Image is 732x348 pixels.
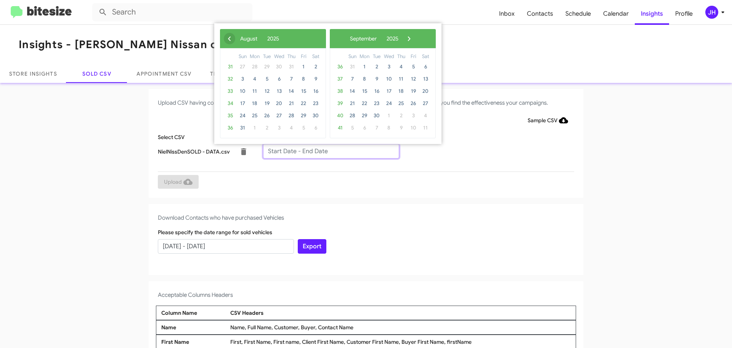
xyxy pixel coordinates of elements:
[371,97,383,110] span: 23
[285,73,297,85] span: 7
[236,122,249,134] span: 31
[224,85,236,97] span: 33
[249,73,261,85] span: 4
[387,35,398,42] span: 2025
[383,73,395,85] span: 10
[334,73,346,85] span: 37
[407,73,419,85] span: 12
[263,144,399,159] input: Start Date - End Date
[407,52,419,61] th: weekday
[236,73,249,85] span: 3
[297,110,310,122] span: 29
[261,52,273,61] th: weekday
[383,122,395,134] span: 8
[297,73,310,85] span: 8
[267,35,279,42] span: 2025
[224,73,236,85] span: 32
[334,97,346,110] span: 39
[371,122,383,134] span: 7
[159,324,228,331] div: Name
[214,23,441,144] bs-daterangepicker-container: calendar
[66,65,127,83] a: Sold CSV
[310,110,322,122] span: 30
[19,39,270,51] h1: Insights - [PERSON_NAME] Nissan of Denville
[419,110,432,122] span: 4
[521,3,559,25] a: Contacts
[346,110,358,122] span: 28
[371,110,383,122] span: 30
[334,61,346,73] span: 36
[371,85,383,97] span: 16
[273,61,285,73] span: 30
[346,73,358,85] span: 7
[383,110,395,122] span: 1
[285,52,297,61] th: weekday
[383,52,395,61] th: weekday
[261,110,273,122] span: 26
[419,61,432,73] span: 6
[395,97,407,110] span: 25
[407,97,419,110] span: 26
[240,35,257,42] span: August
[224,33,235,44] button: ‹
[358,73,371,85] span: 8
[249,97,261,110] span: 18
[705,6,718,19] div: JH
[346,122,358,134] span: 5
[273,85,285,97] span: 13
[407,110,419,122] span: 3
[395,122,407,134] span: 9
[597,3,635,25] span: Calendar
[158,175,199,189] button: Upload
[310,52,322,61] th: weekday
[285,61,297,73] span: 31
[261,73,273,85] span: 5
[224,122,236,134] span: 36
[236,97,249,110] span: 17
[419,97,432,110] span: 27
[285,110,297,122] span: 28
[419,85,432,97] span: 20
[261,61,273,73] span: 29
[236,52,249,61] th: weekday
[528,113,568,127] span: Sample CSV
[224,33,295,40] bs-datepicker-navigation-view: ​ ​ ​
[228,338,573,346] div: First, First Name, First name, Client First Name, Customer First Name, Buyer First Name, firstName
[395,85,407,97] span: 18
[297,122,310,134] span: 5
[310,122,322,134] span: 6
[158,148,230,155] p: NielNissDenSOLD - DATA.csv
[334,85,346,97] span: 38
[407,61,419,73] span: 5
[407,122,419,134] span: 10
[159,338,228,346] div: First Name
[358,85,371,97] span: 15
[371,73,383,85] span: 9
[249,110,261,122] span: 25
[249,122,261,134] span: 1
[371,52,383,61] th: weekday
[334,33,415,40] bs-datepicker-navigation-view: ​ ​ ​
[635,3,669,25] span: Insights
[358,52,371,61] th: weekday
[297,97,310,110] span: 22
[285,85,297,97] span: 14
[382,33,403,44] button: 2025
[669,3,699,25] a: Profile
[249,61,261,73] span: 28
[522,113,574,127] button: Sample CSV
[419,122,432,134] span: 11
[261,97,273,110] span: 19
[297,85,310,97] span: 15
[158,213,574,222] h4: Download Contacts who have purchased Vehicles
[345,33,382,44] button: September
[310,73,322,85] span: 9
[127,65,201,83] a: Appointment CSV
[395,61,407,73] span: 4
[346,85,358,97] span: 14
[310,85,322,97] span: 16
[383,85,395,97] span: 17
[159,309,228,317] div: Column Name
